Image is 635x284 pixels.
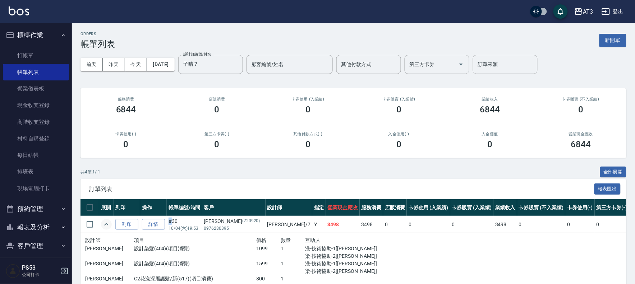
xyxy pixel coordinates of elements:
p: (720920) [242,218,260,225]
h3: 0 [305,139,310,149]
p: 0976280395 [204,225,264,232]
h3: 6844 [571,139,591,149]
a: 現金收支登錄 [3,97,69,113]
h2: 卡券販賣 (入業績) [362,97,436,102]
th: 展開 [99,199,114,216]
p: 10/04 (六) 19:53 [169,225,201,232]
td: 3498 [493,216,517,233]
p: 1099 [256,245,281,252]
button: 今天 [125,58,147,71]
td: 3498 [326,216,360,233]
h2: 業績收入 [453,97,527,102]
h2: 入金儲值 [453,132,527,136]
h2: 其他付款方式(-) [271,132,345,136]
button: 櫃檯作業 [3,26,69,45]
button: 新開單 [599,34,626,47]
h3: 0 [396,104,401,115]
p: 1 [281,245,305,252]
a: 材料自購登錄 [3,130,69,147]
p: 公司打卡 [22,271,59,278]
img: Logo [9,6,29,15]
td: 0 [565,216,595,233]
h3: 服務消費 [89,97,163,102]
button: 昨天 [103,58,125,71]
button: 報表匯出 [594,183,621,195]
p: [PERSON_NAME] [85,275,134,283]
a: 詳情 [142,219,165,230]
div: [PERSON_NAME] [204,218,264,225]
th: 營業現金應收 [326,199,360,216]
p: 共 4 筆, 1 / 1 [80,169,100,175]
h5: PS53 [22,264,59,271]
p: [PERSON_NAME] [85,245,134,252]
th: 設計師 [266,199,312,216]
h2: 入金使用(-) [362,132,436,136]
h2: 卡券販賣 (不入業績) [544,97,618,102]
h3: 6844 [116,104,136,115]
span: 價格 [256,237,267,243]
button: expand row [101,219,112,230]
a: 高階收支登錄 [3,114,69,130]
td: 3498 [360,216,383,233]
button: 員工及薪資 [3,255,69,274]
button: 報表及分析 [3,218,69,237]
p: 染-技術協助-2[[PERSON_NAME]] [305,252,378,260]
p: 1599 [256,260,281,267]
p: 設計染髮(404)(項目消費) [134,245,256,252]
td: 0 [450,216,494,233]
th: 卡券販賣 (不入業績) [517,199,565,216]
h3: 帳單列表 [80,39,115,49]
th: 卡券販賣 (入業績) [450,199,494,216]
td: 0 [407,216,450,233]
th: 帳單編號/時間 [167,199,202,216]
img: Person [6,264,20,278]
h2: 卡券使用(-) [89,132,163,136]
span: 項目 [134,237,144,243]
a: 排班表 [3,163,69,180]
td: Y [312,216,326,233]
a: 新開單 [599,37,626,43]
p: 800 [256,275,281,283]
th: 指定 [312,199,326,216]
h2: 營業現金應收 [544,132,618,136]
button: [DATE] [147,58,174,71]
p: C2花漾深層護髮/新(517)(項目消費) [134,275,256,283]
h2: 第三方卡券(-) [180,132,254,136]
h2: 卡券使用 (入業績) [271,97,345,102]
a: 現場電腦打卡 [3,180,69,197]
h3: 0 [578,104,583,115]
th: 業績收入 [493,199,517,216]
label: 設計師編號/姓名 [183,52,211,57]
th: 操作 [140,199,167,216]
span: 設計師 [85,237,101,243]
a: 帳單列表 [3,64,69,80]
button: 客戶管理 [3,237,69,255]
button: AT3 [571,4,596,19]
th: 客戶 [202,199,266,216]
div: AT3 [583,7,593,16]
a: 打帳單 [3,47,69,64]
p: 洗-技術協助-1[[PERSON_NAME]] [305,245,378,252]
h2: ORDERS [80,32,115,36]
td: 0 [517,216,565,233]
h3: 0 [396,139,401,149]
p: 染-技術協助-2[[PERSON_NAME]] [305,267,378,275]
button: 列印 [115,219,138,230]
th: 卡券使用 (入業績) [407,199,450,216]
button: 登出 [599,5,626,18]
h3: 0 [305,104,310,115]
th: 服務消費 [360,199,383,216]
a: 報表匯出 [594,185,621,192]
span: 數量 [281,237,291,243]
h3: 0 [487,139,492,149]
button: save [553,4,568,19]
td: #30 [167,216,202,233]
h2: 店販消費 [180,97,254,102]
p: 1 [281,275,305,283]
td: 0 [383,216,407,233]
p: 1 [281,260,305,267]
td: 0 [595,216,629,233]
p: 設計染髮(404)(項目消費) [134,260,256,267]
h3: 0 [215,104,220,115]
th: 第三方卡券(-) [595,199,629,216]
